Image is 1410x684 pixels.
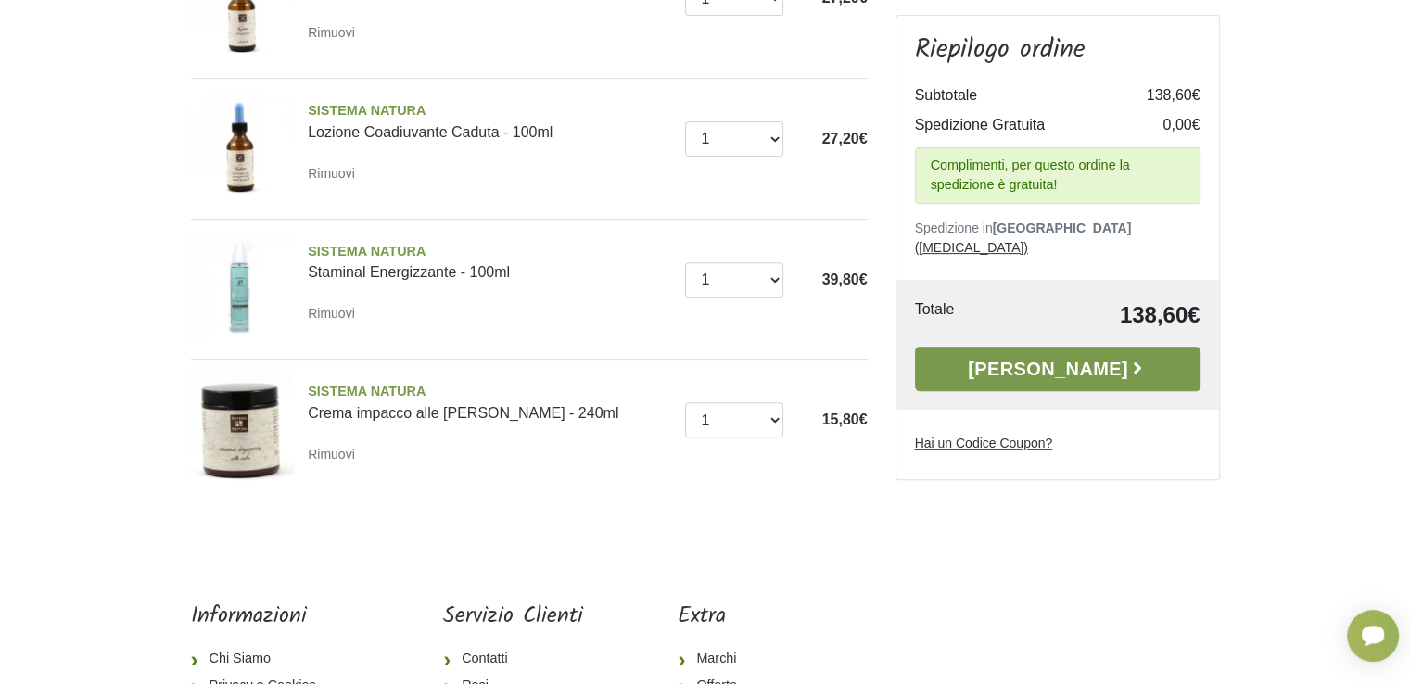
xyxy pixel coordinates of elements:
[915,219,1200,258] p: Spedizione in
[993,221,1132,235] b: [GEOGRAPHIC_DATA]
[895,603,1219,668] iframe: fb:page Facebook Social Plugin
[308,242,671,281] a: SISTEMA NATURAStaminal Energizzante - 100ml
[822,412,868,427] span: 15,80€
[1347,610,1399,662] iframe: Smartsupp widget button
[308,101,671,140] a: SISTEMA NATURALozione Coadiuvante Caduta - 100ml
[915,434,1053,453] label: Hai un Codice Coupon?
[308,166,355,181] small: Rimuovi
[915,81,1126,110] td: Subtotale
[1126,81,1200,110] td: 138,60€
[308,306,355,321] small: Rimuovi
[1009,298,1200,332] td: 138,60€
[308,20,362,44] a: Rimuovi
[308,447,355,462] small: Rimuovi
[915,110,1126,140] td: Spedizione Gratuita
[678,645,800,673] a: Marchi
[191,603,349,630] h5: Informazioni
[308,242,671,262] span: SISTEMA NATURA
[308,25,355,40] small: Rimuovi
[1126,110,1200,140] td: 0,00€
[822,131,868,146] span: 27,20€
[822,272,868,287] span: 39,80€
[678,603,800,630] h5: Extra
[915,240,1028,255] a: ([MEDICAL_DATA])
[184,94,295,204] img: Lozione Coadiuvante Caduta - 100ml
[308,161,362,184] a: Rimuovi
[308,101,671,121] span: SISTEMA NATURA
[184,234,295,345] img: Staminal Energizzante - 100ml
[915,34,1200,66] h3: Riepilogo ordine
[915,347,1200,391] a: [PERSON_NAME]
[191,645,349,673] a: Chi Siamo
[915,147,1200,204] div: Complimenti, per questo ordine la spedizione è gratuita!
[443,603,583,630] h5: Servizio Clienti
[184,374,295,485] img: Crema impacco alle Erbe - 240ml
[443,645,583,673] a: Contatti
[915,436,1053,450] u: Hai un Codice Coupon?
[308,301,362,324] a: Rimuovi
[308,382,671,421] a: SISTEMA NATURACrema impacco alle [PERSON_NAME] - 240ml
[915,298,1010,332] td: Totale
[308,382,671,402] span: SISTEMA NATURA
[308,442,362,465] a: Rimuovi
